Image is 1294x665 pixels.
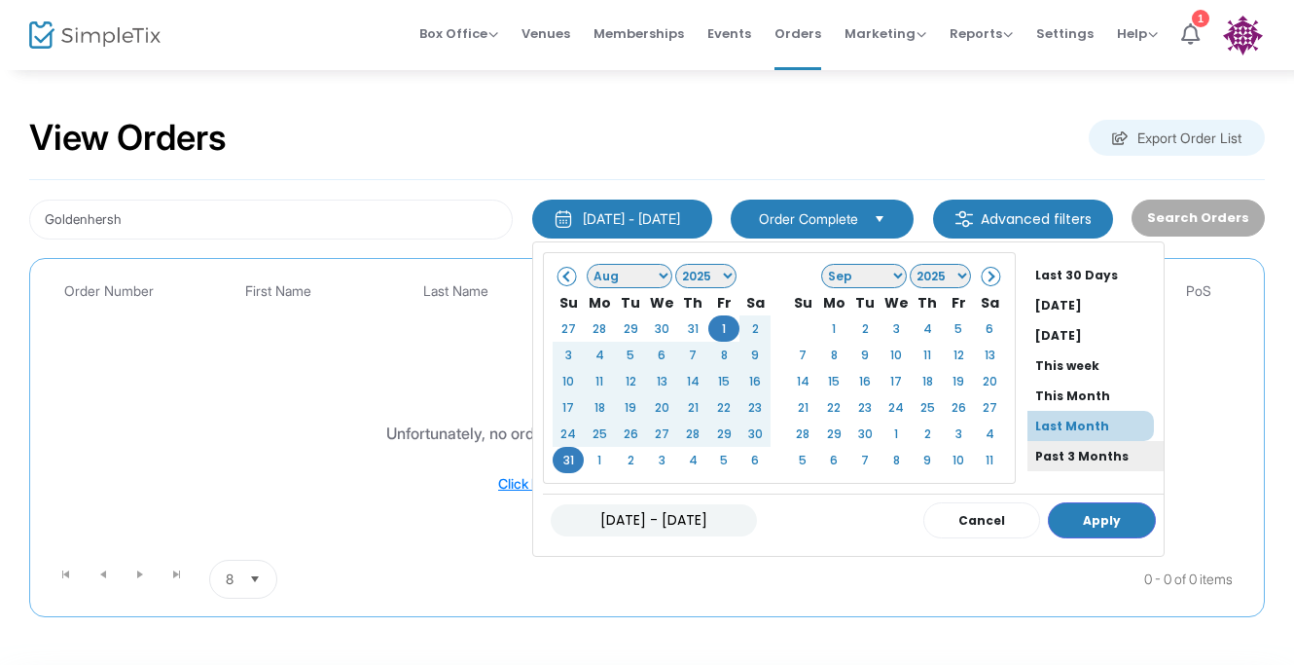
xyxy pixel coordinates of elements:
[818,315,849,342] td: 1
[615,421,646,447] td: 26
[646,421,677,447] td: 27
[615,289,646,315] th: Tu
[818,289,849,315] th: Mo
[787,421,818,447] td: 28
[1027,381,1164,411] li: This Month
[923,502,1040,538] button: Cancel
[29,117,227,160] h2: View Orders
[615,394,646,421] td: 19
[912,421,943,447] td: 2
[912,342,943,368] td: 11
[950,24,1013,43] span: Reports
[1027,260,1164,290] li: Last 30 Days
[708,368,739,394] td: 15
[551,504,757,536] input: MM/DD/YYYY - MM/DD/YYYY
[881,289,912,315] th: We
[1027,471,1164,501] li: Past 12 Months
[708,421,739,447] td: 29
[818,421,849,447] td: 29
[646,394,677,421] td: 20
[912,368,943,394] td: 18
[849,368,881,394] td: 16
[1027,441,1164,471] li: Past 3 Months
[1036,9,1094,58] span: Settings
[615,447,646,473] td: 2
[739,315,771,342] td: 2
[849,394,881,421] td: 23
[29,200,513,240] input: Search by name, email, phone, order number, ip address, or last 4 digits of card
[583,209,680,229] div: [DATE] - [DATE]
[1186,283,1211,300] span: PoS
[912,394,943,421] td: 25
[849,289,881,315] th: Tu
[584,421,615,447] td: 25
[787,342,818,368] td: 7
[1027,411,1154,441] li: Last Month
[677,315,708,342] td: 31
[423,283,488,300] span: Last Name
[974,421,1005,447] td: 4
[943,447,974,473] td: 10
[532,200,712,239] button: [DATE] - [DATE]
[739,289,771,315] th: Sa
[881,342,912,368] td: 10
[708,394,739,421] td: 22
[553,394,584,421] td: 17
[849,342,881,368] td: 9
[739,421,771,447] td: 30
[943,342,974,368] td: 12
[866,208,893,230] button: Select
[943,289,974,315] th: Fr
[646,368,677,394] td: 13
[553,315,584,342] td: 27
[553,421,584,447] td: 24
[933,200,1113,239] m-button: Advanced filters
[974,315,1005,342] td: 6
[707,9,751,58] span: Events
[615,368,646,394] td: 12
[245,283,311,300] span: First Name
[553,342,584,368] td: 3
[615,315,646,342] td: 29
[553,447,584,473] td: 31
[974,342,1005,368] td: 13
[739,447,771,473] td: 6
[818,394,849,421] td: 22
[646,447,677,473] td: 3
[584,447,615,473] td: 1
[912,289,943,315] th: Th
[943,421,974,447] td: 3
[1027,320,1164,351] li: [DATE]
[584,394,615,421] td: 18
[646,289,677,315] th: We
[787,394,818,421] td: 21
[64,283,154,300] span: Order Number
[849,315,881,342] td: 2
[646,342,677,368] td: 6
[787,368,818,394] td: 14
[584,368,615,394] td: 11
[677,394,708,421] td: 21
[912,315,943,342] td: 4
[226,570,234,589] span: 8
[739,394,771,421] td: 23
[849,447,881,473] td: 7
[677,368,708,394] td: 14
[881,447,912,473] td: 8
[818,447,849,473] td: 6
[974,394,1005,421] td: 27
[553,368,584,394] td: 10
[759,209,858,229] span: Order Complete
[881,315,912,342] td: 3
[553,289,584,315] th: Su
[40,269,1254,552] div: Data table
[943,394,974,421] td: 26
[677,447,708,473] td: 4
[1027,351,1164,381] li: This week
[881,421,912,447] td: 1
[593,9,684,58] span: Memberships
[1027,290,1164,320] li: [DATE]
[386,422,909,445] div: Unfortunately, no orders were found. Please try adjusting the filters above.
[739,342,771,368] td: 9
[498,475,796,492] span: Click here to expand your search to the last year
